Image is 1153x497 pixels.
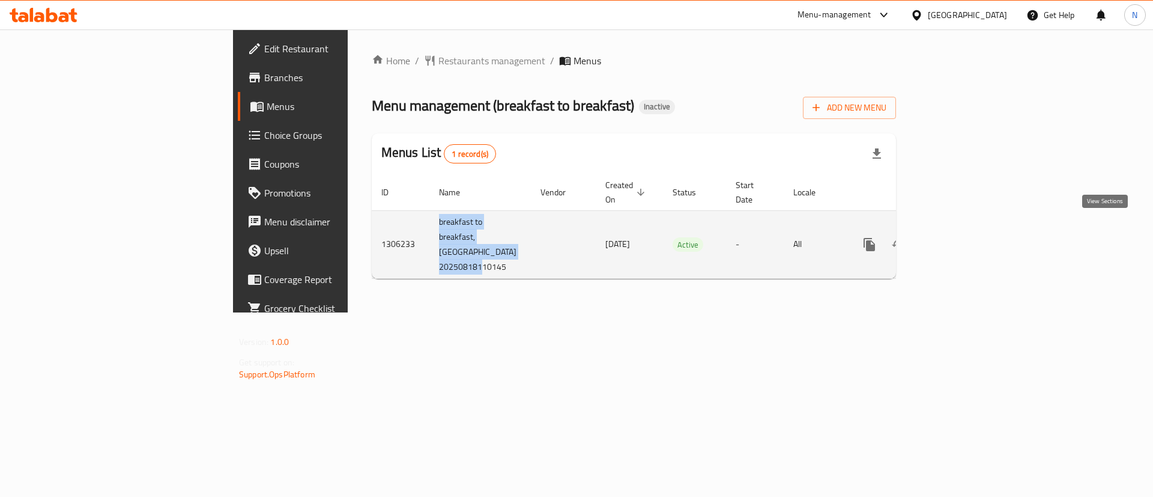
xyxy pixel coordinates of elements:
span: [DATE] [605,236,630,252]
span: Menus [267,99,416,114]
span: Promotions [264,186,416,200]
span: Edit Restaurant [264,41,416,56]
span: Locale [793,185,831,200]
span: Version: [239,334,268,350]
th: Actions [846,174,980,211]
span: Get support on: [239,355,294,370]
a: Grocery Checklist [238,294,426,323]
a: Menus [238,92,426,121]
span: Menus [573,53,601,68]
span: Created On [605,178,649,207]
span: Vendor [540,185,581,200]
button: Change Status [884,230,913,259]
span: Start Date [736,178,769,207]
div: Total records count [444,144,496,163]
span: Restaurants management [438,53,545,68]
span: ID [381,185,404,200]
span: Coupons [264,157,416,171]
a: Coupons [238,150,426,178]
div: [GEOGRAPHIC_DATA] [928,8,1007,22]
div: Export file [862,139,891,168]
span: Active [673,238,703,252]
a: Upsell [238,236,426,265]
span: Menu disclaimer [264,215,416,229]
td: breakfast to breakfast,[GEOGRAPHIC_DATA] 20250818110145 [429,210,531,278]
nav: breadcrumb [372,53,896,68]
a: Edit Restaurant [238,34,426,63]
a: Choice Groups [238,121,426,150]
a: Branches [238,63,426,92]
span: Name [439,185,476,200]
span: Menu management ( breakfast to breakfast ) [372,92,634,119]
table: enhanced table [372,174,980,279]
div: Menu-management [797,8,871,22]
span: 1 record(s) [444,148,495,160]
a: Promotions [238,178,426,207]
a: Coverage Report [238,265,426,294]
h2: Menus List [381,144,496,163]
button: Add New Menu [803,97,896,119]
span: Add New Menu [813,100,886,115]
span: N [1132,8,1137,22]
span: Coverage Report [264,272,416,287]
span: Choice Groups [264,128,416,142]
td: All [784,210,846,278]
span: Inactive [639,102,675,112]
td: - [726,210,784,278]
span: Status [673,185,712,200]
span: Upsell [264,243,416,258]
div: Inactive [639,100,675,114]
li: / [550,53,554,68]
a: Restaurants management [424,53,545,68]
a: Menu disclaimer [238,207,426,236]
a: Support.OpsPlatform [239,367,315,382]
button: more [855,230,884,259]
span: Grocery Checklist [264,301,416,316]
span: 1.0.0 [270,334,289,350]
span: Branches [264,70,416,85]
